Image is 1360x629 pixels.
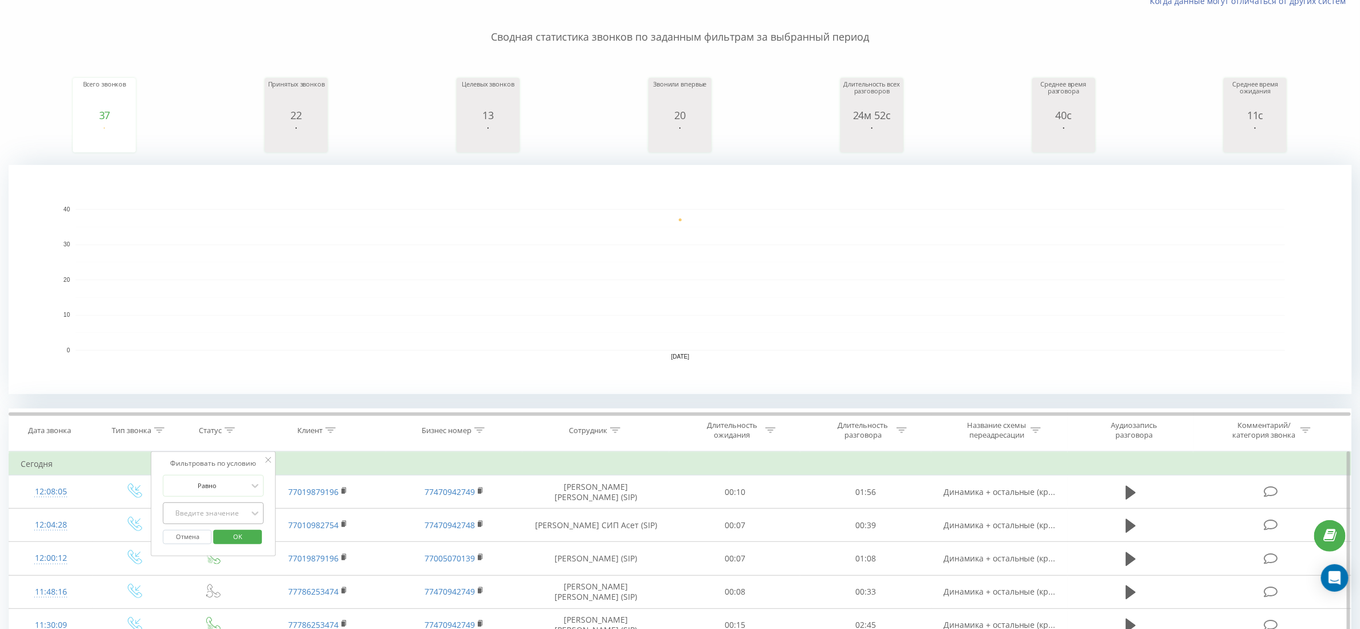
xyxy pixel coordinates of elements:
[966,420,1028,440] div: Название схемы переадресации
[9,165,1352,394] svg: A chart.
[669,542,800,575] td: 00:07
[163,530,212,544] button: Отмена
[64,206,70,213] text: 40
[651,121,709,155] svg: A chart.
[800,475,931,509] td: 01:56
[64,277,70,283] text: 20
[288,486,339,497] a: 77019879196
[66,347,70,353] text: 0
[112,426,151,435] div: Тип звонка
[76,81,133,109] div: Всего звонков
[288,553,339,564] a: 77019879196
[843,121,901,155] svg: A chart.
[651,81,709,109] div: Звонили впервые
[832,420,894,440] div: Длительность разговора
[268,121,325,155] svg: A chart.
[288,520,339,530] a: 77010982754
[669,575,800,608] td: 00:08
[944,520,1056,530] span: Динамика + остальные (кр...
[1097,420,1172,440] div: Аудиозапись разговора
[459,81,517,109] div: Целевых звонков
[944,553,1056,564] span: Динамика + остальные (кр...
[268,81,325,109] div: Принятых звонков
[701,420,762,440] div: Длительность ожидания
[800,542,931,575] td: 01:08
[459,121,517,155] svg: A chart.
[213,530,262,544] button: OK
[459,109,517,121] div: 13
[424,486,475,497] a: 77470942749
[1227,81,1284,109] div: Среднее время ожидания
[9,7,1351,45] p: Сводная статистика звонков по заданным фильтрам за выбранный период
[9,453,1351,475] td: Сегодня
[28,426,71,435] div: Дата звонка
[167,509,248,518] div: Введите значение
[522,542,669,575] td: [PERSON_NAME] (SIP)
[422,426,471,435] div: Бизнес номер
[669,475,800,509] td: 00:10
[1035,81,1092,109] div: Среднее время разговора
[843,109,901,121] div: 24м 52с
[669,509,800,542] td: 00:07
[21,481,81,503] div: 12:08:05
[1035,121,1092,155] svg: A chart.
[944,586,1056,597] span: Динамика + остальные (кр...
[64,242,70,248] text: 30
[21,514,81,536] div: 12:04:28
[424,553,475,564] a: 77005070139
[569,426,607,435] div: Сотрудник
[21,547,81,569] div: 12:00:12
[199,426,222,435] div: Статус
[522,509,669,542] td: [PERSON_NAME] СИП Асет (SIP)
[76,109,133,121] div: 37
[163,458,264,469] div: Фильтровать по условию
[800,575,931,608] td: 00:33
[843,81,901,109] div: Длительность всех разговоров
[522,475,669,509] td: [PERSON_NAME] [PERSON_NAME] (SIP)
[522,575,669,608] td: [PERSON_NAME] [PERSON_NAME] (SIP)
[1035,109,1092,121] div: 40с
[268,109,325,121] div: 22
[424,586,475,597] a: 77470942749
[222,528,254,545] span: OK
[800,509,931,542] td: 00:39
[1227,109,1284,121] div: 11с
[297,426,323,435] div: Клиент
[651,109,709,121] div: 20
[944,486,1056,497] span: Динамика + остальные (кр...
[1321,564,1349,592] div: Open Intercom Messenger
[64,312,70,319] text: 10
[671,354,690,360] text: [DATE]
[424,520,475,530] a: 77470942748
[21,581,81,603] div: 11:48:16
[1227,121,1284,155] svg: A chart.
[1231,420,1298,440] div: Комментарий/категория звонка
[288,586,339,597] a: 77786253474
[76,121,133,155] svg: A chart.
